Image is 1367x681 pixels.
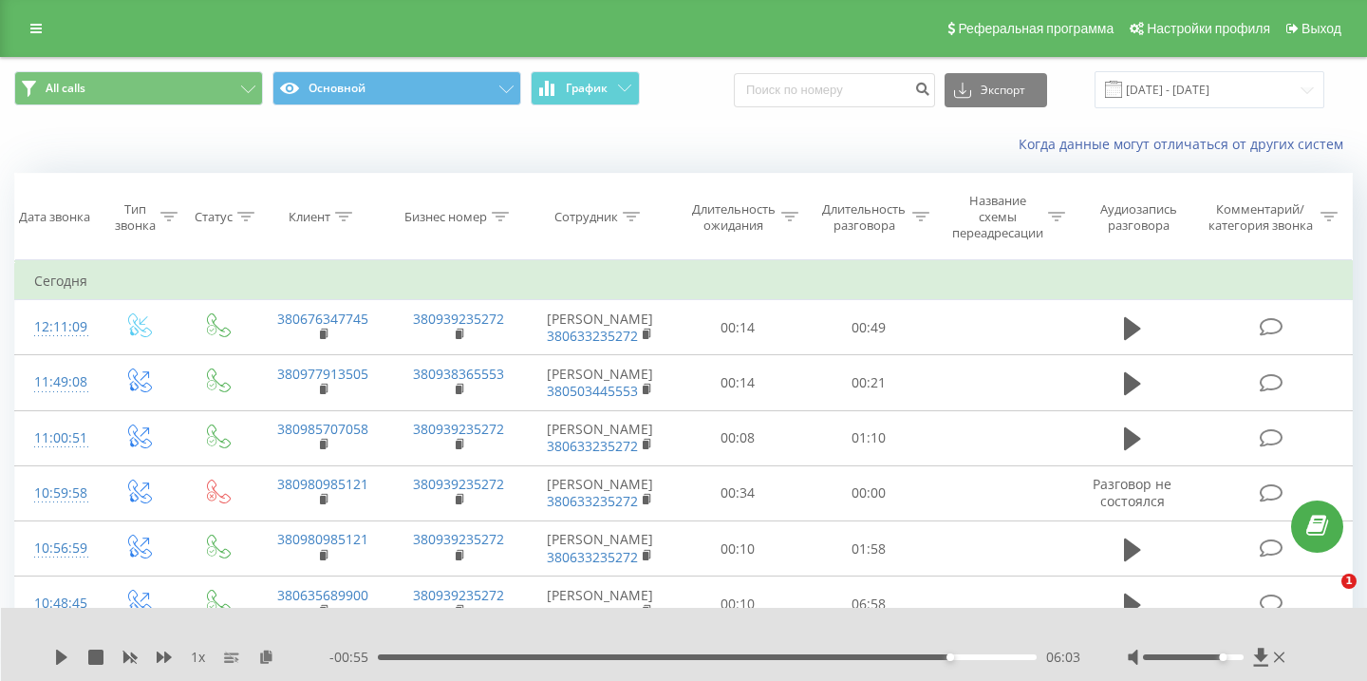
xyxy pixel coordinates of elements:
button: Экспорт [945,73,1047,107]
td: [PERSON_NAME] [527,355,673,410]
a: 380633235272 [547,327,638,345]
td: 00:49 [803,300,934,355]
span: Выход [1301,21,1341,36]
a: 380633235272 [547,437,638,455]
td: [PERSON_NAME] [527,521,673,577]
a: 380676347745 [277,310,368,328]
div: Accessibility label [1220,653,1227,661]
td: 00:34 [673,465,804,520]
div: 10:59:58 [34,475,80,512]
iframe: Intercom live chat [1302,574,1348,619]
a: 380980985121 [277,475,368,493]
div: 12:11:09 [34,309,80,346]
div: Клиент [289,209,330,225]
div: Длительность разговора [820,201,908,234]
a: 380938365553 [413,365,504,383]
span: 06:03 [1046,648,1080,667]
span: 1 [1341,574,1357,589]
div: Статус [195,209,233,225]
div: Аудиозапись разговора [1087,201,1190,234]
div: Название схемы переадресации [951,193,1043,241]
td: 00:10 [673,521,804,577]
td: 00:14 [673,355,804,410]
div: 10:56:59 [34,530,80,567]
td: 00:00 [803,465,934,520]
td: 06:58 [803,577,934,632]
td: 00:10 [673,577,804,632]
a: 380633235272 [547,548,638,566]
button: Основной [272,71,521,105]
a: 380503445553 [547,382,638,400]
a: Когда данные могут отличаться от других систем [1019,135,1353,153]
a: 380985707058 [277,420,368,438]
button: All calls [14,71,263,105]
span: Разговор не состоялся [1093,475,1171,510]
button: График [531,71,640,105]
td: Сегодня [15,262,1353,300]
div: 10:48:45 [34,585,80,622]
td: 01:58 [803,521,934,577]
td: 00:14 [673,300,804,355]
td: [PERSON_NAME] [527,465,673,520]
div: Accessibility label [946,653,954,661]
div: Комментарий/категория звонка [1205,201,1316,234]
input: Поиск по номеру [734,73,935,107]
a: 380977913505 [277,365,368,383]
a: 380633235272 [547,492,638,510]
a: 380939235272 [413,310,504,328]
td: 00:21 [803,355,934,410]
span: Настройки профиля [1147,21,1270,36]
div: 11:00:51 [34,420,80,457]
td: [PERSON_NAME] [527,410,673,465]
div: Дата звонка [19,209,90,225]
td: 00:08 [673,410,804,465]
a: 380635689900 [277,586,368,604]
a: 380939235272 [413,420,504,438]
a: 380939235272 [413,530,504,548]
td: 01:10 [803,410,934,465]
a: 380939235272 [413,475,504,493]
span: Реферальная программа [958,21,1114,36]
span: 1 x [191,648,205,667]
div: Бизнес номер [404,209,487,225]
a: 380939235272 [413,586,504,604]
span: - 00:55 [329,648,378,667]
div: Тип звонка [115,201,156,234]
div: 11:49:08 [34,364,80,401]
td: [PERSON_NAME] [527,577,673,632]
div: Сотрудник [554,209,618,225]
td: [PERSON_NAME] [527,300,673,355]
span: График [566,82,608,95]
span: All calls [46,81,85,96]
div: Длительность ожидания [690,201,777,234]
a: 380980985121 [277,530,368,548]
a: 380633235272 [547,603,638,621]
